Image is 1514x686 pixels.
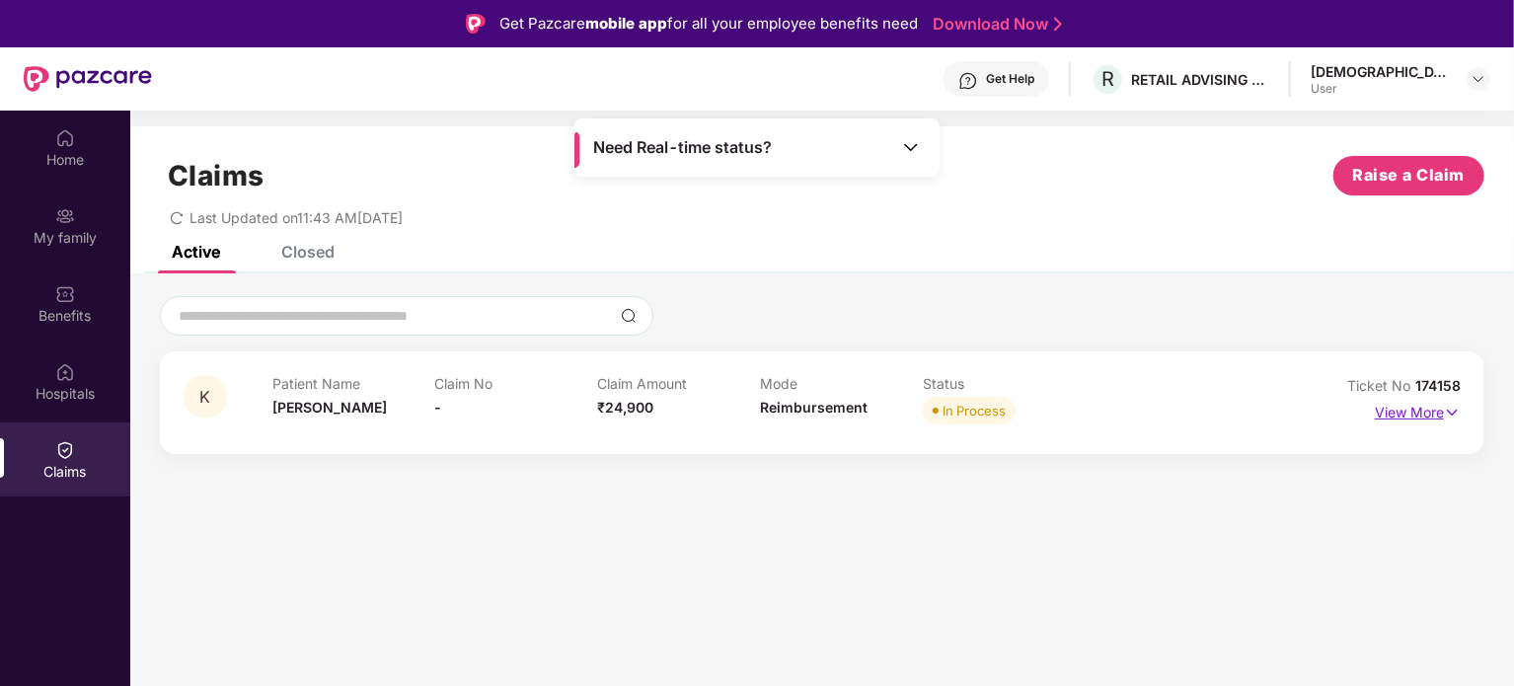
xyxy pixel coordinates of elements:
a: Download Now [933,14,1056,35]
span: redo [170,209,184,226]
div: In Process [943,401,1006,420]
img: Logo [466,14,486,34]
strong: mobile app [585,14,667,33]
img: Stroke [1054,14,1062,35]
div: RETAIL ADVISING SERVICES LLP [1131,70,1269,89]
p: Patient Name [272,375,435,392]
img: svg+xml;base64,PHN2ZyBpZD0iRHJvcGRvd24tMzJ4MzIiIHhtbG5zPSJodHRwOi8vd3d3LnczLm9yZy8yMDAwL3N2ZyIgd2... [1471,71,1486,87]
img: svg+xml;base64,PHN2ZyBpZD0iSGVscC0zMngzMiIgeG1sbnM9Imh0dHA6Ly93d3cudzMub3JnLzIwMDAvc3ZnIiB3aWR0aD... [958,71,978,91]
h1: Claims [168,159,265,192]
span: Last Updated on 11:43 AM[DATE] [189,209,403,226]
div: Get Help [986,71,1034,87]
img: svg+xml;base64,PHN2ZyBpZD0iQmVuZWZpdHMiIHhtbG5zPSJodHRwOi8vd3d3LnczLm9yZy8yMDAwL3N2ZyIgd2lkdGg9Ij... [55,284,75,304]
span: Reimbursement [760,399,868,416]
p: Mode [760,375,923,392]
img: svg+xml;base64,PHN2ZyB4bWxucz0iaHR0cDovL3d3dy53My5vcmcvMjAwMC9zdmciIHdpZHRoPSIxNyIgaGVpZ2h0PSIxNy... [1444,402,1461,423]
button: Raise a Claim [1333,156,1484,195]
img: svg+xml;base64,PHN2ZyBpZD0iQ2xhaW0iIHhtbG5zPSJodHRwOi8vd3d3LnczLm9yZy8yMDAwL3N2ZyIgd2lkdGg9IjIwIi... [55,440,75,460]
div: Get Pazcare for all your employee benefits need [499,12,918,36]
span: Need Real-time status? [593,137,772,158]
span: Raise a Claim [1353,163,1466,188]
span: 174158 [1415,377,1461,394]
img: svg+xml;base64,PHN2ZyBpZD0iSG9tZSIgeG1sbnM9Imh0dHA6Ly93d3cudzMub3JnLzIwMDAvc3ZnIiB3aWR0aD0iMjAiIG... [55,128,75,148]
div: [DEMOGRAPHIC_DATA] [1311,62,1449,81]
div: Active [172,242,220,262]
p: View More [1375,397,1461,423]
p: Status [923,375,1086,392]
span: K [200,389,211,406]
span: - [435,399,442,416]
img: svg+xml;base64,PHN2ZyBpZD0iU2VhcmNoLTMyeDMyIiB4bWxucz0iaHR0cDovL3d3dy53My5vcmcvMjAwMC9zdmciIHdpZH... [621,308,637,324]
span: Ticket No [1347,377,1415,394]
img: New Pazcare Logo [24,66,152,92]
p: Claim Amount [597,375,760,392]
div: User [1311,81,1449,97]
p: Claim No [435,375,598,392]
img: svg+xml;base64,PHN2ZyB3aWR0aD0iMjAiIGhlaWdodD0iMjAiIHZpZXdCb3g9IjAgMCAyMCAyMCIgZmlsbD0ibm9uZSIgeG... [55,206,75,226]
div: Closed [281,242,335,262]
span: [PERSON_NAME] [272,399,387,416]
span: R [1101,67,1114,91]
img: svg+xml;base64,PHN2ZyBpZD0iSG9zcGl0YWxzIiB4bWxucz0iaHR0cDovL3d3dy53My5vcmcvMjAwMC9zdmciIHdpZHRoPS... [55,362,75,382]
span: ₹24,900 [597,399,653,416]
img: Toggle Icon [901,137,921,157]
